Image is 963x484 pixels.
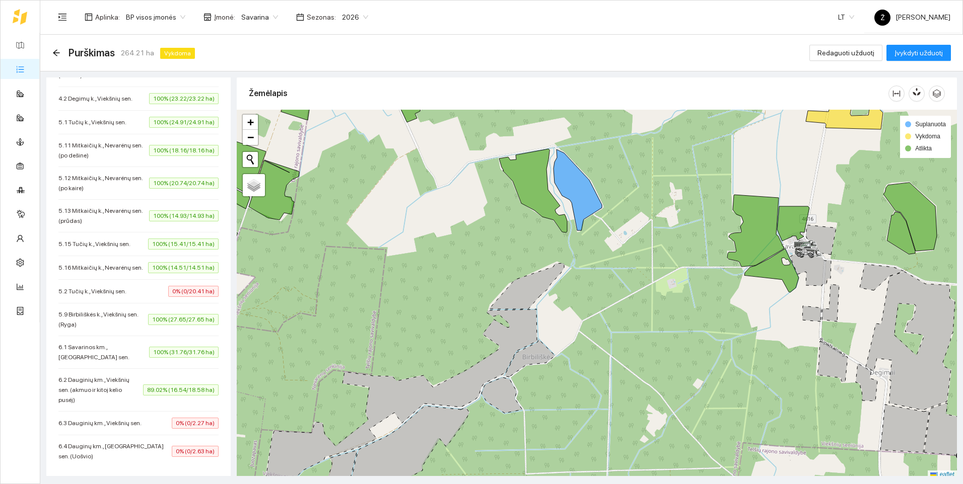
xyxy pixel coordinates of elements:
[243,152,258,167] button: Initiate a new search
[143,384,219,395] span: 89.02% (16.54/18.58 ha)
[148,314,219,325] span: 100% (27.65/27.65 ha)
[52,7,73,27] button: menu-unfold
[58,342,149,362] span: 6.1 Savarinos km., [GEOGRAPHIC_DATA] sen.
[838,10,854,25] span: LT
[296,13,304,21] span: calendar
[214,12,235,23] span: Įmonė :
[307,12,336,23] span: Sezonas :
[915,121,946,128] span: Suplanuota
[149,93,219,104] span: 100% (23.22/23.22 ha)
[149,117,219,128] span: 100% (24.91/24.91 ha)
[874,13,950,21] span: [PERSON_NAME]
[809,45,882,61] button: Redaguoti užduotį
[895,47,943,58] span: Įvykdyti užduotį
[172,418,219,429] span: 0% (0/2.27 ha)
[149,145,219,156] span: 100% (18.16/18.16 ha)
[58,13,67,22] span: menu-unfold
[52,49,60,57] span: arrow-left
[58,309,148,330] span: 5.9 Birbiliškės k., Viekšnių sen. (Ryga)
[247,131,254,143] span: −
[168,286,219,297] span: 0% (0/20.41 ha)
[148,262,219,273] span: 100% (14.51/14.51 ha)
[85,13,93,21] span: layout
[121,47,154,58] span: 264.21 ha
[886,45,951,61] button: Įvykdyti užduotį
[915,133,940,140] span: Vykdoma
[203,13,212,21] span: shop
[58,263,148,273] span: 5.16 Mitkaičių k., Nevarėnų sen.
[342,10,368,25] span: 2026
[58,173,149,193] span: 5.12 Mitkaičių k., Nevarėnų sen. (po kaire)
[243,130,258,145] a: Zoom out
[880,10,885,26] span: Ž
[243,115,258,130] a: Zoom in
[915,145,932,152] span: Atlikta
[58,239,135,249] span: 5.15 Tučių k., Viekšnių sen.
[58,117,131,127] span: 5.1 Tučių k., Viekšnių sen.
[249,79,888,108] div: Žemėlapis
[52,49,60,57] div: Atgal
[148,238,219,250] span: 100% (15.41/15.41 ha)
[58,94,137,104] span: 4.2 Degimų k., Viekšnių sen.
[95,12,120,23] span: Aplinka :
[58,206,149,226] span: 5.13 Mitkaičių k., Nevarėnų sen. (prūdas)
[243,174,265,196] a: Layers
[58,418,147,428] span: 6.3 Dauginių km., Viekšnių sen.
[930,471,954,478] a: Leaflet
[241,10,278,25] span: Savarina
[126,10,185,25] span: BP visos įmonės
[58,140,149,160] span: 5.11 Mitkaičių k., Nevarėnų sen. (po dešine)
[817,47,874,58] span: Redaguoti užduotį
[172,446,219,457] span: 0% (0/2.63 ha)
[58,375,143,405] span: 6.2 Dauginių km., Viekšnių sen. (akmuo ir kitoj kelio pusėj)
[889,90,904,98] span: column-width
[149,178,219,189] span: 100% (20.74/20.74 ha)
[809,49,882,57] a: Redaguoti užduotį
[68,45,115,61] span: Purškimas
[58,441,172,461] span: 6.4 Dauginų km., [GEOGRAPHIC_DATA] sen. (Uošvio)
[58,286,131,296] span: 5.2 Tučių k., Viekšnių sen.
[247,116,254,128] span: +
[149,347,219,358] span: 100% (31.76/31.76 ha)
[160,48,195,59] span: Vykdoma
[888,86,905,102] button: column-width
[149,210,219,221] span: 100% (14.93/14.93 ha)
